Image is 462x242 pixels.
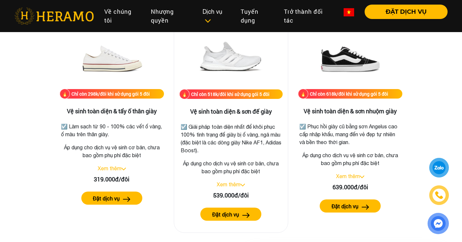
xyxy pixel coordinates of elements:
[71,90,150,97] div: Chỉ còn 298k/đôi khi sử dụng gói 5 đôi
[279,5,338,28] a: Trở thành đối tác
[235,5,279,28] a: Tuyển dụng
[434,190,444,200] img: phone-icon
[60,175,164,184] div: 319.000đ/đôi
[98,165,121,171] a: Xem thêm
[179,108,283,115] h3: Vệ sinh toàn diện & sơn đế giày
[298,183,402,192] div: 639.000đ/đôi
[298,89,308,99] img: fire.png
[310,90,388,97] div: Chỉ còn 618k/đôi khi sử dụng gói 5 đôi
[212,211,239,218] label: Đặt dịch vụ
[299,122,401,146] p: ☑️ Phục hồi giày cũ bằng sơn Angelus cao cấp nhập khẩu, mang đến vẻ đẹp tự nhiên và bền theo thời...
[344,8,354,16] img: vn-flag.png
[200,208,261,221] button: Đặt dịch vụ
[179,191,283,200] div: 539.000đ/đôi
[298,151,402,167] p: Áp dụng cho dịch vụ vệ sinh cơ bản, chưa bao gồm phụ phí đặc biệt
[99,5,145,28] a: Về chúng tôi
[60,108,164,115] h3: Vệ sinh toàn diện & tẩy ố thân giày
[317,24,383,89] img: Vệ sinh toàn diện & sơn nhuộm giày
[203,7,230,25] div: Dịch vụ
[298,199,402,213] a: Đặt dịch vụ arrow
[14,8,94,25] img: heramo-logo.png
[360,176,364,178] img: arrow_down.svg
[79,24,145,89] img: Vệ sinh toàn diện & tẩy ố thân giày
[61,122,163,138] p: ☑️ Làm sạch từ 90 - 100% các vết ố vàng, ố màu trên thân giày.
[336,173,360,179] a: Xem thêm
[179,159,283,175] p: Áp dụng cho dịch vụ vệ sinh cơ bản, chưa bao gồm phụ phí đặc biệt
[60,192,164,205] a: Đặt dịch vụ arrow
[240,184,245,186] img: arrow_down.svg
[121,168,126,170] img: arrow_down.svg
[198,24,264,89] img: Vệ sinh toàn diện & sơn đế giày
[146,5,197,28] a: Nhượng quyền
[181,123,282,154] p: ☑️ Giải pháp toàn diện nhất để khôi phục 100% tình trạng đế giày bị ố vàng, ngả màu (đặc biệt là ...
[242,213,250,218] img: arrow
[60,89,70,99] img: fire.png
[359,9,448,15] a: ĐẶT DỊCH VỤ
[429,185,449,205] a: phone-icon
[60,143,164,159] p: Áp dụng cho dịch vụ vệ sinh cơ bản, chưa bao gồm phụ phí đặc biệt
[191,91,270,98] div: Chỉ còn 518k/đôi khi sử dụng gói 5 đôi
[81,192,142,205] button: Đặt dịch vụ
[320,199,381,213] button: Đặt dịch vụ
[204,18,211,24] img: subToggleIcon
[365,5,448,19] button: ĐẶT DỊCH VỤ
[298,108,402,115] h3: Vệ sinh toàn diện & sơn nhuộm giày
[217,181,240,187] a: Xem thêm
[179,89,190,99] img: fire.png
[93,195,120,202] label: Đặt dịch vụ
[331,202,358,210] label: Đặt dịch vụ
[123,197,131,202] img: arrow
[179,208,283,221] a: Đặt dịch vụ arrow
[362,205,369,210] img: arrow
